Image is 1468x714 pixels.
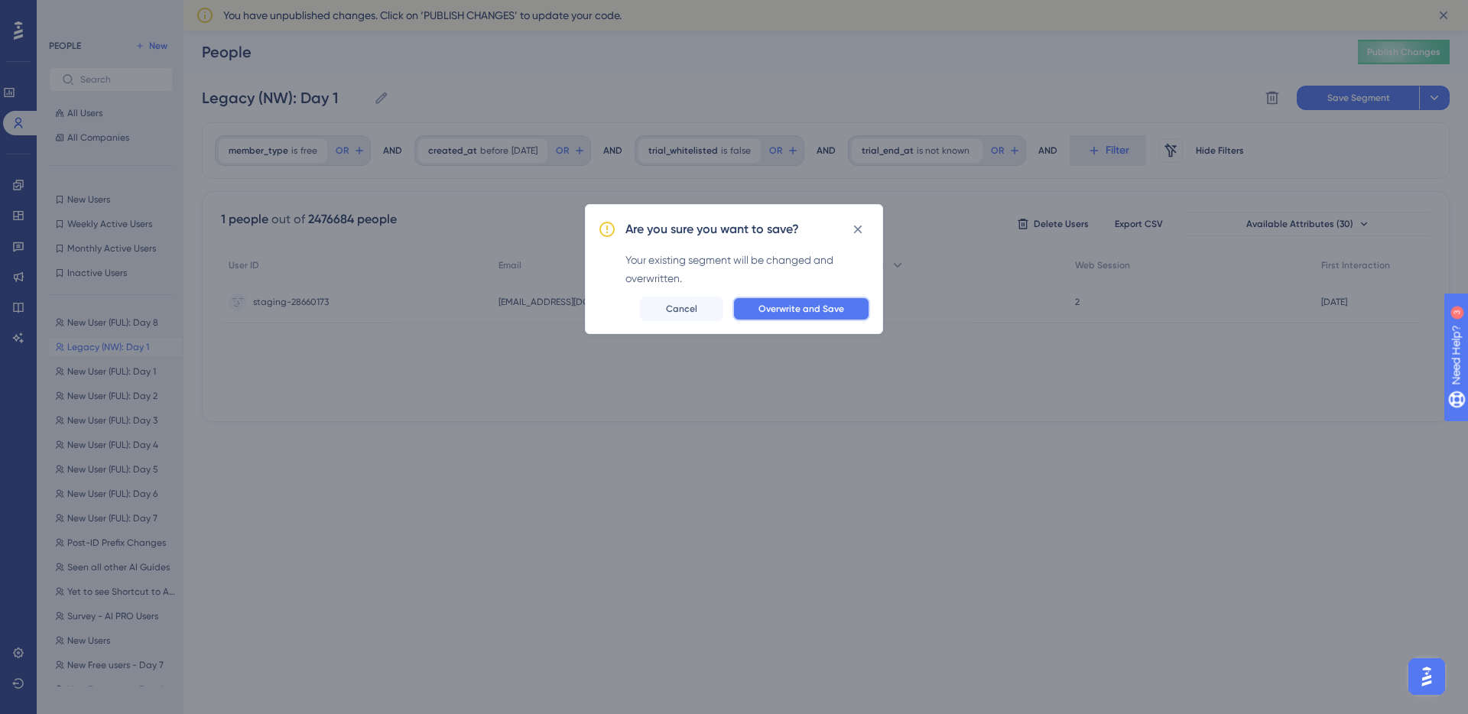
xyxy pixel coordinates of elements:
[1404,654,1450,699] iframe: UserGuiding AI Assistant Launcher
[106,8,111,20] div: 3
[36,4,96,22] span: Need Help?
[625,220,799,239] h2: Are you sure you want to save?
[666,303,697,315] span: Cancel
[625,251,870,287] div: Your existing segment will be changed and overwritten.
[758,303,844,315] span: Overwrite and Save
